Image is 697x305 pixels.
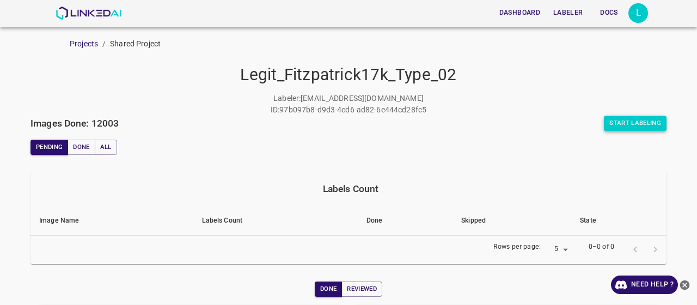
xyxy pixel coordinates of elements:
[678,276,692,294] button: close-help
[30,206,193,236] th: Image Name
[495,4,545,22] button: Dashboard
[110,38,161,50] p: Shared Project
[30,116,119,131] h6: Images Done: 12003
[68,140,95,155] button: Done
[279,104,426,116] p: 97b097b8-d9d3-4cd6-ad82-6e444cd28fc5
[604,116,667,131] button: Start Labeling
[193,206,358,236] th: Labels Count
[30,140,68,155] button: Pending
[70,39,98,48] a: Projects
[628,3,648,23] div: L
[453,206,571,236] th: Skipped
[611,276,678,294] a: Need Help ?
[591,4,626,22] button: Docs
[341,282,382,297] button: Reviewed
[493,2,547,24] a: Dashboard
[30,65,667,85] h4: Legit_Fitzpatrick17k_Type_02
[545,242,571,257] div: 5
[493,242,541,252] p: Rows per page:
[358,206,453,236] th: Done
[56,7,121,20] img: LinkedAI
[589,242,614,252] p: 0–0 of 0
[589,2,628,24] a: Docs
[273,93,301,104] p: Labeler :
[628,3,648,23] button: Open settings
[39,181,662,196] div: Labels Count
[549,4,587,22] button: Labeler
[301,93,424,104] p: [EMAIL_ADDRESS][DOMAIN_NAME]
[315,282,342,297] button: Done
[102,38,106,50] li: /
[571,206,667,236] th: State
[271,104,279,116] p: ID :
[70,38,697,50] nav: breadcrumb
[547,2,589,24] a: Labeler
[95,140,117,155] button: All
